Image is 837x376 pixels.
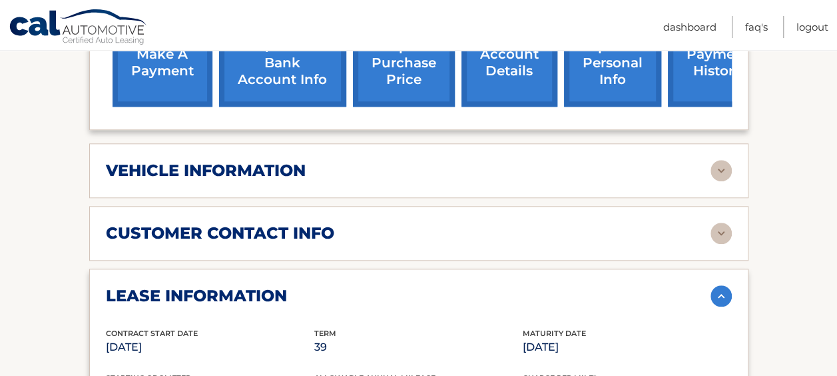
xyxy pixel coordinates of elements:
[668,19,768,107] a: payment history
[353,19,455,107] a: request purchase price
[106,223,334,243] h2: customer contact info
[710,223,732,244] img: accordion-rest.svg
[710,160,732,181] img: accordion-rest.svg
[564,19,661,107] a: update personal info
[106,329,198,338] span: Contract Start Date
[106,286,287,306] h2: lease information
[710,285,732,307] img: accordion-active.svg
[523,329,586,338] span: Maturity Date
[314,329,336,338] span: Term
[219,19,346,107] a: Add/Remove bank account info
[523,338,731,357] p: [DATE]
[113,19,212,107] a: make a payment
[314,338,523,357] p: 39
[106,338,314,357] p: [DATE]
[9,9,148,47] a: Cal Automotive
[663,16,716,38] a: Dashboard
[461,19,557,107] a: account details
[796,16,828,38] a: Logout
[745,16,768,38] a: FAQ's
[106,161,306,181] h2: vehicle information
